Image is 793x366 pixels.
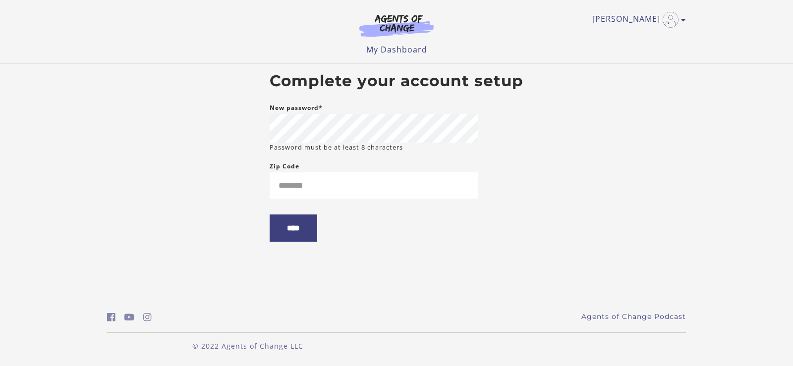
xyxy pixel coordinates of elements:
[124,310,134,324] a: https://www.youtube.com/c/AgentsofChangeTestPrepbyMeaganMitchell (Open in a new window)
[143,310,152,324] a: https://www.instagram.com/agentsofchangeprep/ (Open in a new window)
[270,102,323,114] label: New password*
[581,312,686,322] a: Agents of Change Podcast
[270,143,403,152] small: Password must be at least 8 characters
[270,72,523,91] h2: Complete your account setup
[366,44,427,55] a: My Dashboard
[124,313,134,322] i: https://www.youtube.com/c/AgentsofChangeTestPrepbyMeaganMitchell (Open in a new window)
[107,341,389,351] p: © 2022 Agents of Change LLC
[143,313,152,322] i: https://www.instagram.com/agentsofchangeprep/ (Open in a new window)
[592,12,681,28] a: Toggle menu
[270,160,299,172] label: Zip Code
[107,313,115,322] i: https://www.facebook.com/groups/aswbtestprep (Open in a new window)
[349,14,444,37] img: Agents of Change Logo
[107,310,115,324] a: https://www.facebook.com/groups/aswbtestprep (Open in a new window)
